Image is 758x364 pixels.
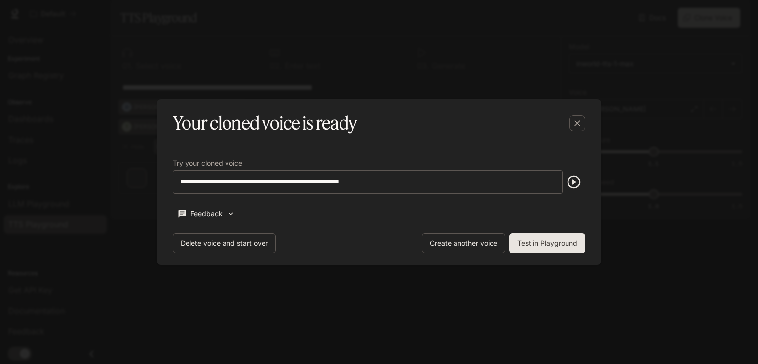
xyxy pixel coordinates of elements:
[173,206,240,222] button: Feedback
[422,233,505,253] button: Create another voice
[173,160,242,167] p: Try your cloned voice
[509,233,585,253] button: Test in Playground
[173,111,357,136] h5: Your cloned voice is ready
[173,233,276,253] button: Delete voice and start over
